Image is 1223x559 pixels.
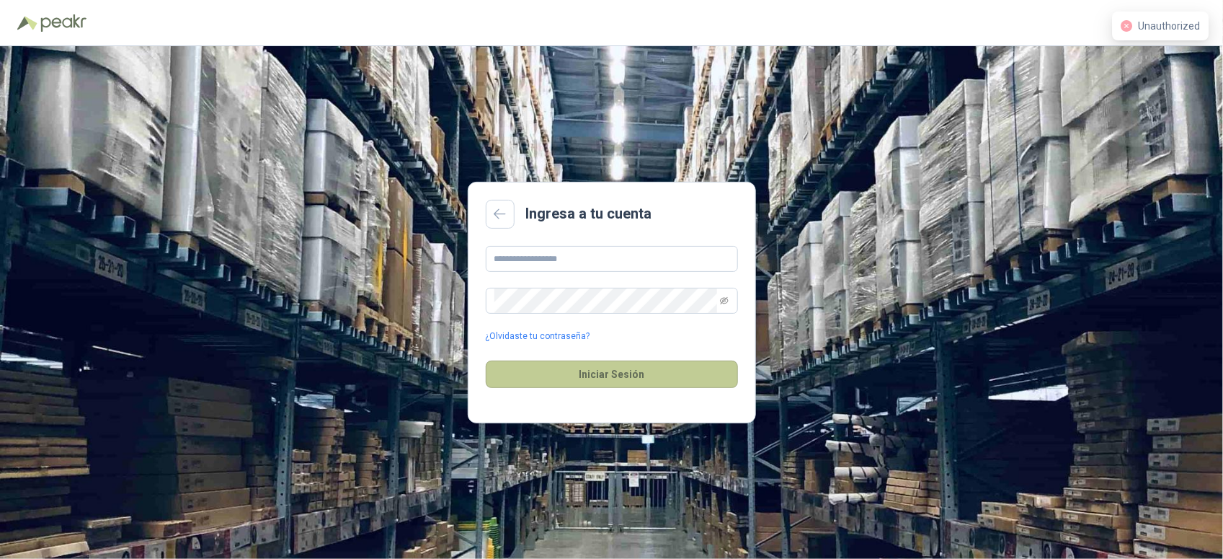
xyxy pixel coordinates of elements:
span: eye-invisible [720,296,729,305]
img: Logo [17,16,37,30]
span: Unauthorized [1138,20,1200,32]
img: Peakr [40,14,86,32]
span: close-circle [1121,20,1132,32]
h2: Ingresa a tu cuenta [526,203,652,225]
button: Iniciar Sesión [486,361,738,388]
a: ¿Olvidaste tu contraseña? [486,330,590,343]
